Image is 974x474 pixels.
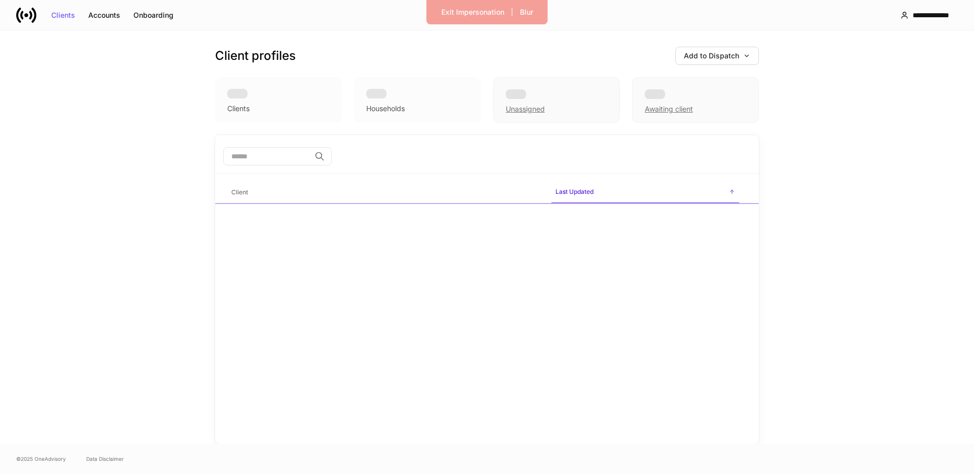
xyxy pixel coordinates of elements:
div: Unassigned [493,77,620,123]
div: Add to Dispatch [684,52,750,59]
span: © 2025 OneAdvisory [16,455,66,463]
button: Add to Dispatch [675,47,759,65]
button: Onboarding [127,7,180,23]
div: Exit Impersonation [441,9,504,16]
button: Accounts [82,7,127,23]
button: Clients [45,7,82,23]
div: Onboarding [133,12,173,19]
div: Clients [227,104,250,114]
span: Client [227,182,543,203]
div: Unassigned [506,104,545,114]
div: Awaiting client [645,104,693,114]
div: Clients [51,12,75,19]
h3: Client profiles [215,48,296,64]
div: Awaiting client [632,77,759,123]
div: Households [366,104,405,114]
h6: Client [231,187,248,197]
button: Exit Impersonation [435,4,511,20]
button: Blur [513,4,540,20]
span: Last Updated [551,182,739,204]
div: Blur [520,9,533,16]
h6: Last Updated [555,187,594,196]
div: Accounts [88,12,120,19]
a: Data Disclaimer [86,455,124,463]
